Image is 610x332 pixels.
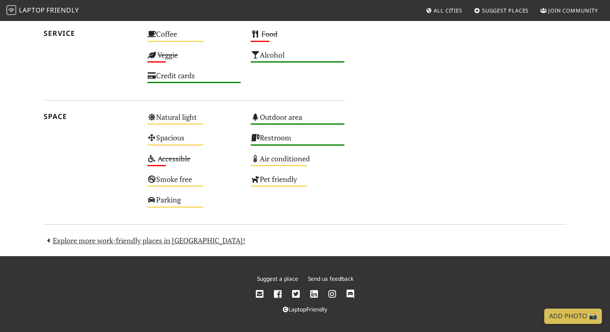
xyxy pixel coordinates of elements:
s: Veggie [157,50,178,60]
div: Restroom [246,131,349,152]
div: Pet friendly [246,173,349,193]
span: Join Community [548,7,598,14]
a: Join Community [537,3,601,18]
s: Food [261,29,278,39]
div: Spacious [142,131,246,152]
a: Send us feedback [308,275,353,282]
img: LaptopFriendly [6,5,16,15]
span: Friendly [46,6,79,15]
s: Accessible [158,154,190,163]
div: Natural light [142,111,246,131]
a: LaptopFriendly [283,305,327,313]
span: Laptop [19,6,45,15]
a: Suggest Places [471,3,532,18]
div: Alcohol [246,48,349,69]
div: Credit cards [142,69,246,90]
div: Outdoor area [246,111,349,131]
div: Air conditioned [246,152,349,173]
h2: Space [44,112,138,121]
a: LaptopFriendly LaptopFriendly [6,4,79,18]
h2: Service [44,29,138,38]
div: Coffee [142,27,246,48]
div: Smoke free [142,173,246,193]
span: Suggest Places [482,7,529,14]
a: Explore more work-friendly places in [GEOGRAPHIC_DATA]! [44,236,245,245]
a: All Cities [422,3,466,18]
div: Parking [142,193,246,214]
span: All Cities [434,7,462,14]
a: Suggest a place [257,275,298,282]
